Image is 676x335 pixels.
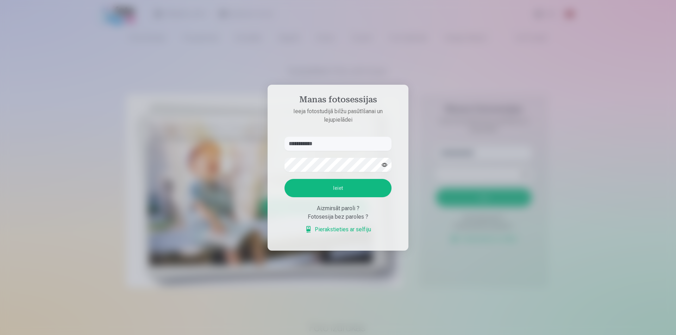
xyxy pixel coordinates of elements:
[305,225,371,234] a: Pierakstieties ar selfiju
[284,179,392,197] button: Ieiet
[277,95,399,107] h4: Manas fotosessijas
[284,213,392,221] div: Fotosesija bez paroles ?
[284,204,392,213] div: Aizmirsāt paroli ?
[277,107,399,124] p: Ieeja fotostudijā bilžu pasūtīšanai un lejupielādei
